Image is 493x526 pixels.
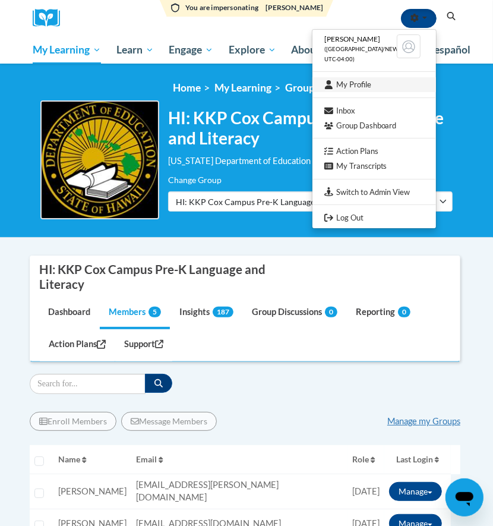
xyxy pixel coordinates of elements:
a: My Learning [25,36,109,64]
a: Groups [286,81,320,94]
a: Support [115,329,173,361]
span: Explore [229,43,276,57]
input: Search [30,374,146,394]
span: Name [58,454,80,464]
input: Select all users [34,456,44,466]
span: 187 [213,307,233,317]
button: Account Settings [401,9,437,28]
a: Action Plans [40,329,115,361]
div: [US_STATE] Department of Education [168,155,453,168]
button: Role [352,450,380,469]
button: Email [136,450,343,469]
button: Manage [389,482,442,501]
a: My Transcripts [312,159,436,174]
span: Engage [169,43,213,57]
span: About [291,43,331,57]
a: Explore [221,36,284,64]
span: HI: KKP Cox Campus Pre-K Language and Literacy [176,196,318,208]
span: 5 [148,307,161,317]
button: Enroll Members [30,412,116,431]
a: Learn [109,36,162,64]
button: Name [58,450,127,469]
a: Members5 [100,297,170,329]
button: Last Login [389,450,446,469]
a: My Learning [215,81,272,94]
img: Logo brand [33,9,68,27]
span: Learn [116,43,154,57]
a: Reporting0 [347,297,419,329]
span: 0 [325,307,337,317]
a: Engage [161,36,221,64]
a: Insights187 [170,297,242,329]
a: Group Discussions0 [243,297,346,329]
label: Change Group [168,174,222,187]
div: Main menu [24,36,469,64]
span: Last Login [396,454,433,464]
h2: HI: KKP Cox Campus Pre-K Language and Literacy [168,108,453,148]
a: Group Dashboard [312,118,436,133]
a: About [284,36,340,64]
a: Manage my Groups [387,416,460,426]
a: Switch to Admin View [312,185,436,200]
span: Email [136,454,157,464]
a: Action Plans [312,144,436,159]
a: En español [413,37,478,62]
span: My Learning [33,43,101,57]
a: Dashboard [39,297,99,329]
span: [PERSON_NAME] [324,34,380,43]
span: 0 [398,307,410,317]
button: Message Members [121,412,217,431]
span: [EMAIL_ADDRESS][PERSON_NAME][DOMAIN_NAME] [136,480,279,502]
iframe: Button to launch messaging window, conversation in progress [445,478,483,516]
a: Logout [312,210,436,225]
button: Search [145,374,172,393]
input: Select learner [34,489,44,498]
img: Learner Profile Avatar [397,34,421,58]
span: [PERSON_NAME] [58,486,127,496]
span: [DATE] [352,486,380,496]
a: Inbox [312,103,436,118]
a: Cox Campus [33,9,68,27]
button: Search [443,10,460,24]
a: My Profile [312,77,436,92]
a: Home [173,81,201,94]
button: HI: KKP Cox Campus Pre-K Language and Literacy [168,191,453,212]
span: En español [421,43,470,56]
span: ([GEOGRAPHIC_DATA]/New_York UTC-04:00) [324,46,417,62]
span: Role [352,454,369,464]
div: HI: KKP Cox Campus Pre-K Language and Literacy [39,262,277,291]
